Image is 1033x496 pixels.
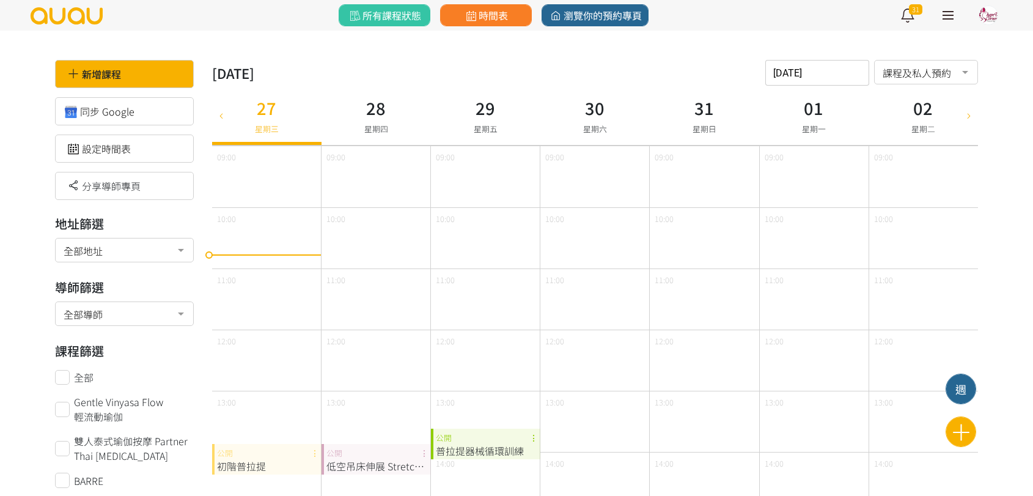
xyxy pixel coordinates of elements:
span: 10:00 [326,213,345,224]
h3: 地址篩選 [55,215,194,233]
span: 11:00 [326,274,345,286]
span: 11:00 [655,274,674,286]
span: 星期五 [474,123,498,135]
span: 14:00 [874,457,893,469]
span: 13:00 [545,396,564,408]
h3: 01 [802,95,826,120]
span: 課程及私人預約 [883,64,969,79]
a: 所有課程狀態 [339,4,430,26]
span: 11:00 [874,274,893,286]
input: 請選擇時間表日期 [765,60,869,86]
div: 09:15 - 10:15 [436,458,535,469]
span: 09:00 [874,151,893,163]
span: 星期日 [693,123,716,135]
span: 11:00 [217,274,236,286]
a: 瀏覽你的預約專頁 [542,4,649,26]
span: 14:00 [765,457,784,469]
a: 同步 Google [65,104,134,119]
span: 星期三 [255,123,279,135]
span: 12:00 [436,335,455,347]
span: 10:00 [655,213,674,224]
span: 12:00 [655,335,674,347]
h3: 導師篩選 [55,278,194,297]
span: 09:00 [765,151,784,163]
span: 12:00 [874,335,893,347]
h3: 27 [255,95,279,120]
span: 12:00 [326,335,345,347]
span: 10:00 [874,213,893,224]
h3: 31 [693,95,716,120]
span: 09:00 [217,151,236,163]
span: 10:00 [765,213,784,224]
div: 09:45 - 10:45 [217,473,317,484]
span: 09:00 [436,151,455,163]
span: 12:00 [765,335,784,347]
span: 31 [909,4,922,15]
span: 星期一 [802,123,826,135]
span: 星期四 [364,123,388,135]
span: 全部地址 [64,242,185,257]
span: 12:00 [545,335,564,347]
span: 13:00 [436,396,455,408]
span: Gentle Vinyasa Flow 輕流動瑜伽 [74,394,194,424]
span: 10:00 [436,213,455,224]
span: 09:00 [326,151,345,163]
div: 09:45 - 10:45 [326,473,426,484]
span: 10:00 [217,213,236,224]
h3: 02 [911,95,935,120]
span: 13:00 [874,396,893,408]
div: 新增課程 [55,60,194,88]
div: 分享導師專頁 [55,172,194,200]
span: 14:00 [655,457,674,469]
a: 設定時間表 [65,141,131,156]
img: google_calendar.png [65,106,77,117]
span: 全部導師 [64,305,185,320]
span: 12:00 [217,335,236,347]
span: 所有課程狀態 [347,8,421,23]
span: 瀏覽你的預約專頁 [548,8,642,23]
h3: 課程篩選 [55,342,194,360]
span: 09:00 [655,151,674,163]
span: 11:00 [436,274,455,286]
span: 13:00 [326,396,345,408]
div: [DATE] [212,63,254,83]
span: 全部 [74,370,94,385]
span: 13:00 [655,396,674,408]
span: 09:00 [545,151,564,163]
span: 星期二 [911,123,935,135]
a: 時間表 [440,4,532,26]
h3: 28 [364,95,388,120]
span: 11:00 [545,274,564,286]
span: 13:00 [765,396,784,408]
span: BARRE [74,473,103,488]
h3: 30 [583,95,607,120]
div: 低空吊床伸展 Stretching on Hammock [326,459,426,473]
span: 11:00 [765,274,784,286]
span: 13:00 [217,396,236,408]
span: 雙人泰式瑜伽按摩 Partner Thai [MEDICAL_DATA] [74,434,194,463]
span: 星期六 [583,123,607,135]
img: logo.svg [29,7,104,24]
h3: 29 [474,95,498,120]
div: 週 [946,381,976,398]
span: 14:00 [436,457,455,469]
span: 10:00 [545,213,564,224]
div: 普拉提器械循環訓練 [436,443,535,458]
div: 初階普拉提 [217,459,317,473]
span: 14:00 [545,457,564,469]
span: 時間表 [463,8,508,23]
